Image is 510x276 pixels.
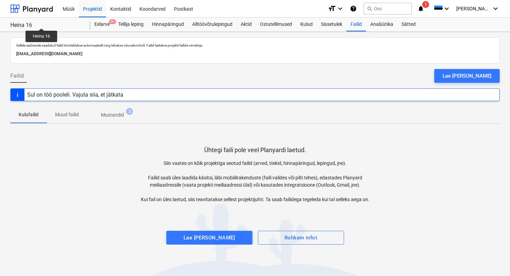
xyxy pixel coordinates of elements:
[443,71,491,80] div: Lae [PERSON_NAME]
[109,19,116,24] span: 9+
[55,111,79,118] p: Muud failid
[237,18,256,31] a: Aktid
[16,50,494,58] p: [EMAIL_ADDRESS][DOMAIN_NAME]
[204,146,306,154] p: Ühtegi faili pole veel Planyardi laetud.
[90,18,114,31] a: Eelarve9+
[317,18,346,31] a: Sissetulek
[101,111,124,119] p: Mustandid
[126,108,133,115] span: 3
[346,18,366,31] a: Failid
[256,18,296,31] a: Ostutellimused
[366,18,397,31] a: Analüütika
[16,43,494,48] p: Sellele aadressile saadetud failid töödeldakse automaatselt ning tehakse viirusekontroll. Failid ...
[188,18,237,31] a: Alltöövõtulepingud
[10,72,24,80] span: Failid
[90,18,114,31] div: Eelarve
[476,243,510,276] iframe: Chat Widget
[296,18,317,31] a: Kulud
[434,69,500,83] button: Lae [PERSON_NAME]
[114,18,148,31] a: Tellija leping
[284,233,317,242] div: Rohkem infot
[27,91,123,98] div: Sul on töö pooleli. Vajuta siia, et jätkata
[133,160,377,203] p: Siin vaates on kõik projektiga seotud failid (arved, tšekid, hinnapäringud, lepingud, jne). Faili...
[148,18,188,31] a: Hinnapäringud
[184,233,235,242] div: Lae [PERSON_NAME]
[166,231,252,245] button: Lae [PERSON_NAME]
[258,231,344,245] button: Rohkem infot
[19,111,39,118] p: Kulufailid
[397,18,420,31] a: Sätted
[10,22,82,29] div: Heina 16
